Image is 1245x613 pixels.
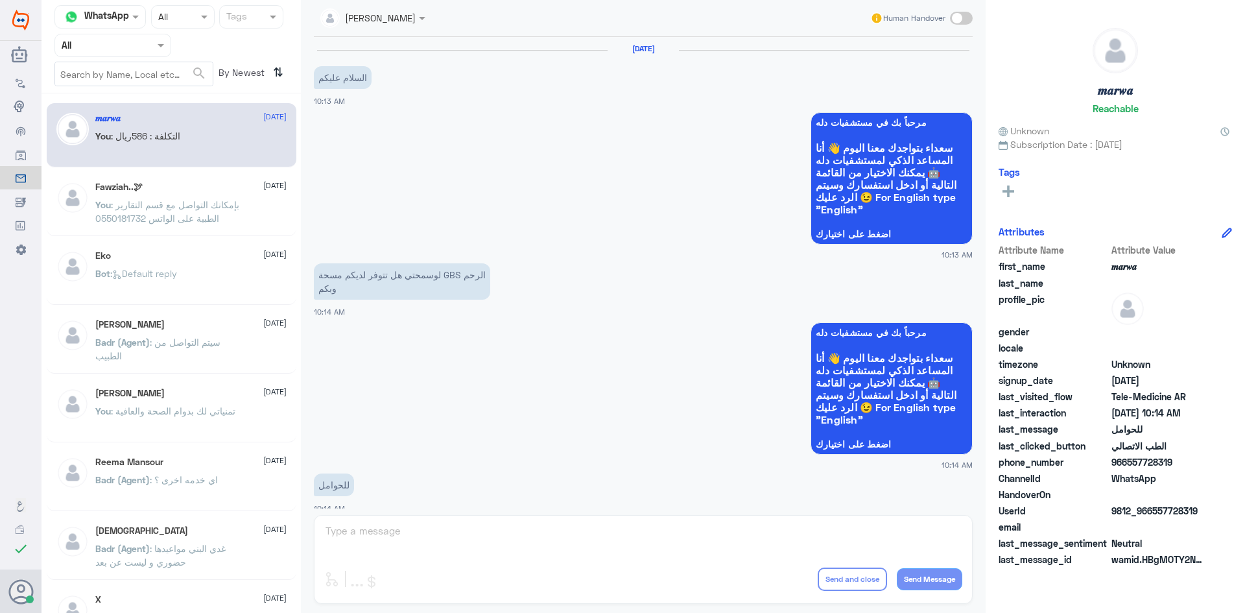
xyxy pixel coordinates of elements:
span: last_message_sentiment [999,536,1109,550]
span: Human Handover [883,12,945,24]
span: wamid.HBgMOTY2NTU3NzI4MzE5FQIAEhgUM0E5RTVFNEQyREI4NEEyRjZEN0MA [1111,553,1205,566]
span: signup_date [999,374,1109,387]
span: Unknown [1111,357,1205,371]
span: You [95,405,111,416]
h5: Eko [95,250,111,261]
span: last_clicked_button [999,439,1109,453]
img: defaultAdmin.png [56,319,89,352]
span: الطب الاتصالي [1111,439,1205,453]
span: timezone [999,357,1109,371]
span: Badr (Agent) [95,474,150,485]
span: : Default reply [110,268,177,279]
span: Attribute Value [1111,243,1205,257]
span: سعداء بتواجدك معنا اليوم 👋 أنا المساعد الذكي لمستشفيات دله 🤖 يمكنك الاختيار من القائمة التالية أو... [816,141,967,215]
h5: 𝒎𝒂𝒓𝒘𝒂 [1098,83,1133,98]
h5: Fawziah..🕊 [95,182,143,193]
h6: Attributes [999,226,1045,237]
img: defaultAdmin.png [56,113,89,145]
span: null [1111,341,1205,355]
span: first_name [999,259,1109,273]
button: Avatar [8,579,33,604]
img: Widebot Logo [12,10,29,30]
span: 10:14 AM [314,307,345,316]
span: null [1111,520,1205,534]
span: Badr (Agent) [95,543,150,554]
span: Badr (Agent) [95,337,150,348]
span: Subscription Date : [DATE] [999,138,1232,151]
p: 2/9/2025, 10:14 AM [314,263,490,300]
span: gender [999,325,1109,339]
p: 2/9/2025, 10:13 AM [314,66,372,89]
span: 2025-09-02T07:14:46.427Z [1111,406,1205,420]
span: مرحباً بك في مستشفيات دله [816,117,967,128]
span: locale [999,341,1109,355]
span: HandoverOn [999,488,1109,501]
span: 966557728319 [1111,455,1205,469]
img: defaultAdmin.png [56,388,89,420]
img: defaultAdmin.png [56,182,89,214]
span: 2025-09-02T07:13:55.844Z [1111,374,1205,387]
h6: Reachable [1093,102,1139,114]
span: 0 [1111,536,1205,550]
span: اضغط على اختيارك [816,439,967,450]
span: [DATE] [263,455,287,466]
i: ⇅ [273,62,283,83]
span: profile_pic [999,293,1109,322]
input: Search by Name, Local etc… [55,62,213,86]
span: UserId [999,504,1109,518]
span: [DATE] [263,386,287,398]
span: By Newest [213,62,268,88]
span: Bot [95,268,110,279]
span: [DATE] [263,523,287,535]
span: last_interaction [999,406,1109,420]
i: check [13,541,29,557]
img: whatsapp.png [62,7,81,27]
span: You [95,199,111,210]
span: : اي خدمه اخرى ؟ [150,474,218,485]
span: [DATE] [263,111,287,123]
h5: Reema Mansour [95,457,163,468]
h6: Tags [999,166,1020,178]
span: سعداء بتواجدك معنا اليوم 👋 أنا المساعد الذكي لمستشفيات دله 🤖 يمكنك الاختيار من القائمة التالية أو... [816,352,967,426]
div: Tags [224,9,247,26]
span: last_visited_flow [999,390,1109,403]
h6: [DATE] [608,44,679,53]
h5: X [95,594,101,605]
img: defaultAdmin.png [56,457,89,489]
h5: Anas [95,319,165,330]
span: : بإمكانك التواصل مع قسم التقارير الطبية على الواتس 0550181732 [95,199,239,224]
span: 9812_966557728319 [1111,504,1205,518]
span: last_message_id [999,553,1109,566]
span: : سيتم التواصل من الطبيب [95,337,220,361]
span: Tele-Medicine AR [1111,390,1205,403]
span: You [95,130,111,141]
span: Unknown [999,124,1049,138]
img: defaultAdmin.png [56,525,89,558]
span: [DATE] [263,180,287,191]
button: Send Message [897,568,962,590]
span: : التكلفة : 586ريال [111,130,180,141]
span: null [1111,325,1205,339]
span: null [1111,488,1205,501]
span: 2 [1111,472,1205,485]
span: last_name [999,276,1109,290]
span: Attribute Name [999,243,1109,257]
span: search [191,66,207,81]
span: : تمنياتي لك بدوام الصحة والعافية [111,405,235,416]
span: [DATE] [263,592,287,604]
button: Send and close [818,568,887,591]
span: 10:13 AM [314,97,345,105]
span: [DATE] [263,317,287,329]
span: 10:13 AM [942,249,973,260]
span: مرحباً بك في مستشفيات دله [816,328,967,338]
span: اضغط على اختيارك [816,229,967,239]
span: : غدي البني مواعيدها حضوري و ليست عن بعد [95,543,226,568]
img: defaultAdmin.png [56,250,89,283]
span: 10:14 AM [314,504,345,512]
span: email [999,520,1109,534]
img: defaultAdmin.png [1093,29,1137,73]
span: 10:14 AM [942,459,973,470]
button: search [191,63,207,84]
h5: 𝒎𝒂𝒓𝒘𝒂 [95,113,121,124]
h5: Mohammed ALRASHED [95,388,165,399]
